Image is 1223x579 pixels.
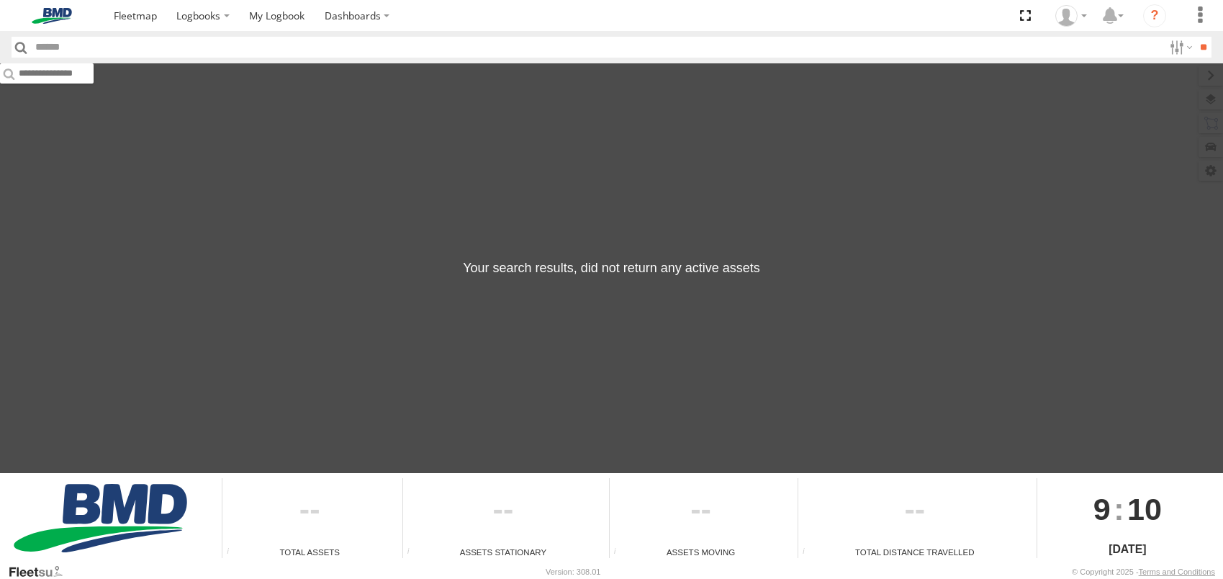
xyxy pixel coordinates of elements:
div: Total number of assets current in transit. [610,547,631,558]
a: Visit our Website [8,565,74,579]
div: Total Assets [222,546,397,558]
i: ? [1143,4,1166,27]
div: Total number of assets current stationary. [403,547,425,558]
div: Total number of Enabled Assets [222,547,244,558]
div: Ali Farhat [1050,5,1092,27]
div: : [1037,478,1218,540]
div: Assets Moving [610,546,793,558]
div: Assets Stationary [403,546,604,558]
label: Search Filter Options [1164,37,1195,58]
div: Total Distance Travelled [798,546,1032,558]
img: bmd-logo.svg [14,8,89,24]
span: 10 [1127,478,1162,540]
div: Version: 308.01 [546,567,600,576]
div: © Copyright 2025 - [1072,567,1215,576]
a: Terms and Conditions [1139,567,1215,576]
div: [DATE] [1037,541,1218,558]
div: Total distance travelled by all assets within specified date range and applied filters [798,547,820,558]
img: BMD [7,484,194,552]
span: 9 [1093,478,1111,540]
